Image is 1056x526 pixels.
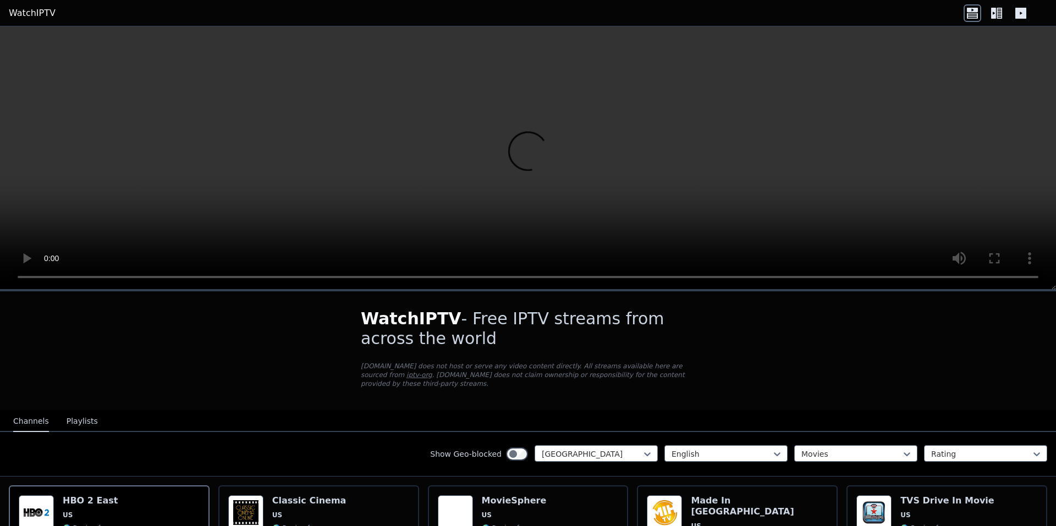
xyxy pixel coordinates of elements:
[272,511,282,519] span: US
[482,511,492,519] span: US
[361,362,695,388] p: [DOMAIN_NAME] does not host or serve any video content directly. All streams available here are s...
[9,7,56,20] a: WatchIPTV
[13,411,49,432] button: Channels
[691,495,828,517] h6: Made In [GEOGRAPHIC_DATA]
[361,309,461,328] span: WatchIPTV
[430,449,502,459] label: Show Geo-blocked
[272,495,346,506] h6: Classic Cinema
[482,495,547,506] h6: MovieSphere
[900,511,910,519] span: US
[900,495,994,506] h6: TVS Drive In Movie
[63,511,73,519] span: US
[406,371,432,379] a: iptv-org
[67,411,98,432] button: Playlists
[63,495,118,506] h6: HBO 2 East
[361,309,695,348] h1: - Free IPTV streams from across the world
